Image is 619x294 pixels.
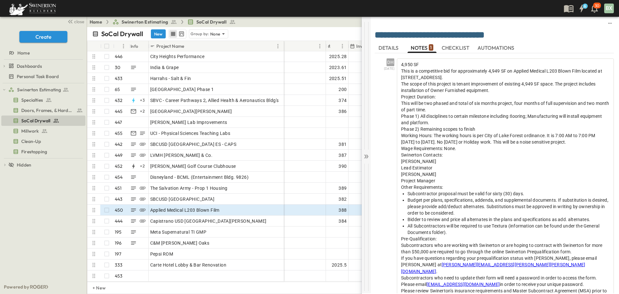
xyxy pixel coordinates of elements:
div: test [1,116,85,126]
span: Clean-Up [21,138,41,145]
span: 4,950 SF [401,62,419,67]
p: 449 [115,152,123,158]
span: Doors, Frames, & Hardware [21,107,74,114]
p: 445 [115,108,123,115]
p: 454 [115,174,123,180]
span: 2025.51 [329,75,347,82]
p: Project Name [156,43,184,49]
p: 65 [115,86,120,93]
span: 389 [339,185,347,191]
span: Specialties [21,97,43,103]
p: + New [93,285,96,291]
span: SBCUSD [GEOGRAPHIC_DATA] [150,196,215,202]
span: AUTOMATIONS [477,45,516,51]
div: test [1,71,85,82]
span: 200 [339,86,347,93]
span: 388 [339,207,347,213]
span: Budget per plans, specifications, addenda, and supplemental documents. If substitution is desired... [408,198,608,216]
span: [GEOGRAPHIC_DATA][PERSON_NAME] [150,108,232,115]
span: [PERSON_NAME] [401,172,436,177]
span: 382 [339,196,347,202]
p: 447 [115,119,122,126]
span: Subcontractor proposal must be valid for sixty (30) days. [408,191,524,196]
p: 1 [430,44,432,51]
p: 443 [115,196,123,202]
span: Working Hours: The working hours is per City of Lake Forest ordinance. It is 7:00 AM to 7:00 PM [... [401,133,595,145]
p: 446 [115,53,123,60]
p: 432 [115,97,123,104]
span: Swinerton Estimating [17,86,61,93]
button: Sort [185,43,192,50]
span: Pre-Qualification: [401,236,437,241]
span: Subcontractors who need to update their form will need a password in order to access the form. Pl... [401,275,597,287]
a: Home [90,19,102,25]
div: + 2 [139,162,146,170]
p: 195 [115,229,122,235]
span: [GEOGRAPHIC_DATA] Phase 1 [150,86,214,93]
span: This is a competitive bid for approximately 4,949 SF on Applied Medical L203 Blown Film located a... [401,68,602,80]
span: in order to receive your unique password. [500,282,584,287]
p: 451 [115,185,122,191]
span: Meta Supernatural TI GMP [150,229,207,235]
button: Sort [116,43,123,50]
p: None [210,31,221,37]
span: Applied Medical L203 Blown Film [150,207,220,213]
span: The scope of this project is tenant improvement of existing 4,949 SF space. The project includes ... [401,81,595,93]
span: NOTES [411,45,433,51]
h6: 6 [584,4,586,9]
span: 386 [339,108,347,115]
span: Pepsi ROM [150,251,173,257]
button: sidedrawer-menu [606,19,614,27]
p: Group by: [191,31,209,37]
img: 6c363589ada0b36f064d841b69d3a419a338230e66bb0a533688fa5cc3e9e735.png [8,2,57,15]
span: 2023.61 [329,64,347,71]
p: SoCal Drywall [101,29,143,38]
p: 442 [115,141,123,147]
div: BX [604,4,614,13]
span: Millwork [21,128,39,134]
span: Harrahs - Salt & Fin [150,75,191,82]
span: Subcontractors who are working with Swinerton or are hoping to contract with Swinerton for more t... [401,243,602,254]
button: Menu [120,42,127,50]
span: The Salvation Army - Prop 1 Housing [150,185,228,191]
button: Menu [339,42,346,50]
span: Capistrano USD [GEOGRAPHIC_DATA][PERSON_NAME] [150,218,267,224]
p: 433 [115,75,123,82]
span: 2025.28 [329,53,347,60]
span: [PERSON_NAME] Lab Improvements [150,119,227,126]
span: 381 [339,141,347,147]
button: Menu [316,42,324,50]
a: [EMAIL_ADDRESS][DOMAIN_NAME] [427,282,500,287]
p: 444 [115,218,123,224]
span: 384 [339,218,347,224]
span: 387 [339,152,347,158]
p: 30 [595,3,599,8]
p: 333 [115,262,123,268]
div: + 3 [139,96,146,104]
p: 450 [115,207,123,213]
button: Create [19,31,67,43]
span: City Heights Performance [150,53,205,60]
div: + 2 [139,107,146,115]
button: New [151,29,166,38]
span: [PERSON_NAME] [401,159,436,164]
div: # [113,41,129,51]
span: Project Manager [401,178,435,183]
span: . [436,269,437,274]
span: 374 [339,97,347,104]
span: Disneyland - BCML (Entertainment Bldg. 9826) [150,174,249,180]
span: Dashboards [17,63,42,69]
span: SBVC - Career Pathways 2, Allied Health & Aeronautics Bldg's [150,97,279,104]
div: DH [387,58,394,66]
span: UCI - Physical Sciences Teaching Labs [150,130,231,137]
span: If you have questions regarding your prequalification status with [PERSON_NAME], please email [PE... [401,256,597,267]
span: 390 [339,163,347,169]
span: Project Duration: [401,94,436,99]
span: LVMH [PERSON_NAME] & Co. [150,152,213,158]
nav: breadcrumbs [90,19,240,25]
a: [PERSON_NAME][EMAIL_ADDRESS][PERSON_NAME][PERSON_NAME][DOMAIN_NAME] [401,262,585,274]
span: India & Grape [150,64,179,71]
div: test [1,136,85,147]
